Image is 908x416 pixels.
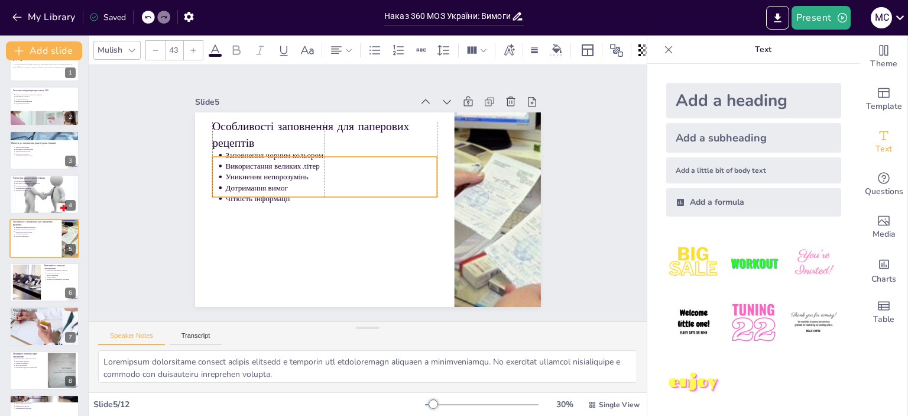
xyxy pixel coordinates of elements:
button: Transcript [170,332,222,345]
div: Add a formula [666,188,841,217]
p: Чіткість інформації [225,194,437,204]
p: Вплив на ефективність лікування [47,278,76,280]
div: 7 [9,307,79,346]
span: Questions [865,185,903,198]
p: Наказ 360 регулює заповнення рецептів [15,93,76,96]
div: 3 [65,156,76,166]
p: Важливість точності заповнення [44,264,76,270]
div: Add images, graphics, shapes or video [860,206,907,249]
div: Change the overall theme [860,36,907,78]
p: Чіткість інформації [15,235,58,237]
p: Дотримання вимог [15,233,58,235]
div: 3 [9,131,79,170]
div: Layout [578,41,597,60]
p: Довіра пацієнтів [47,274,76,276]
div: Background color [548,44,566,56]
div: Add a subheading [666,123,841,153]
p: Особливості заповнення для паперових рецептів [13,220,59,227]
img: 6.jpeg [786,295,841,350]
p: Навчання медичних працівників [15,366,44,369]
div: Slide 5 [195,96,413,108]
p: Заповнення чорним кольором [15,226,58,228]
div: Add text boxes [860,121,907,163]
p: Загальна інформація про наказ 360 [13,88,76,92]
div: 8 [65,376,76,386]
span: Table [873,313,894,326]
p: Вимоги до заповнення рецептурних бланків [11,141,74,145]
p: Увага до деталей [15,315,76,317]
p: Невірне дозування [15,362,44,365]
p: Контроль за виконанням [15,100,76,102]
p: Уникнення помилок [15,153,76,155]
span: Charts [871,273,896,286]
img: 7.jpeg [666,356,721,411]
span: Position [609,43,624,57]
p: Дотримання вимог [15,98,76,100]
div: 2 [9,86,79,125]
button: My Library [9,8,80,27]
p: Інтерпретація інформації [15,185,76,187]
p: Важливість форматування [15,149,76,151]
button: Add slide [6,41,82,60]
div: Add charts and graphs [860,249,907,291]
p: Відповідальність за заповнення [15,311,76,313]
img: 5.jpeg [726,295,781,350]
p: Уникнення непорозумінь [225,172,437,182]
span: Template [866,100,902,113]
div: 30 % [550,399,579,410]
p: Контроль за виконанням наказу [13,396,76,400]
p: Дотримання вимог наказу [15,155,76,157]
p: Відсутність підпису [15,360,44,362]
p: Ризики для здоров'я [47,272,76,274]
p: Text [678,36,848,64]
div: 5 [9,219,79,258]
p: Зниження ризиків [15,189,76,192]
button: М С [871,6,892,30]
p: Основні елементи бланка [15,180,76,183]
div: М С [871,7,892,28]
div: 1 [65,67,76,78]
span: Media [873,228,896,241]
div: 1 [9,43,79,82]
p: Виявлення помилок [15,405,76,407]
span: Single View [599,400,640,409]
div: 4 [65,200,76,211]
p: Дотримання вимог [225,182,437,193]
div: Add a table [860,291,907,334]
p: Особливості заповнення для паперових рецептів [212,118,437,151]
div: Get real-time input from your audience [860,163,907,206]
img: 3.jpeg [786,236,841,291]
p: Перевірка даних [15,312,76,315]
p: Увага до деталей [15,364,44,366]
div: 4 [9,175,79,214]
p: Структура рецептурного бланка [13,176,76,180]
span: Text [875,143,892,156]
div: Border settings [528,41,541,60]
textarea: Loremipsum dolorsitame consect adipis elitsedd e temporin utl etdoloremagn aliquaen a minimveniam... [98,350,637,383]
p: Дотримання стандартів [15,187,76,189]
div: 5 [65,244,76,254]
div: Text effects [500,41,518,60]
div: Add a little bit of body text [666,157,841,183]
p: Якість медичних послуг [15,403,76,405]
div: Add ready made slides [860,78,907,121]
span: Theme [870,57,897,70]
p: Уникнення непорозумінь [15,231,58,233]
div: Add a heading [666,83,841,118]
p: Підвищення безпеки [15,102,76,104]
div: Mulish [95,42,125,58]
p: Використання великих літер [15,228,58,231]
p: Використання великих літер [225,161,437,172]
div: Saved [89,12,126,23]
img: 2.jpeg [726,236,781,291]
div: 7 [65,332,76,343]
p: Заповнення всіх полів [15,150,76,153]
div: Column Count [463,41,490,60]
p: Чіткість заповнення [15,146,76,149]
p: Критична важливість точності [47,270,76,272]
div: 8 [9,351,79,390]
button: Export to PowerPoint [766,6,789,30]
p: Важливість правильного зазначення [15,183,76,185]
div: 6 [65,288,76,298]
p: Заповнення чорним кольором [225,150,437,160]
